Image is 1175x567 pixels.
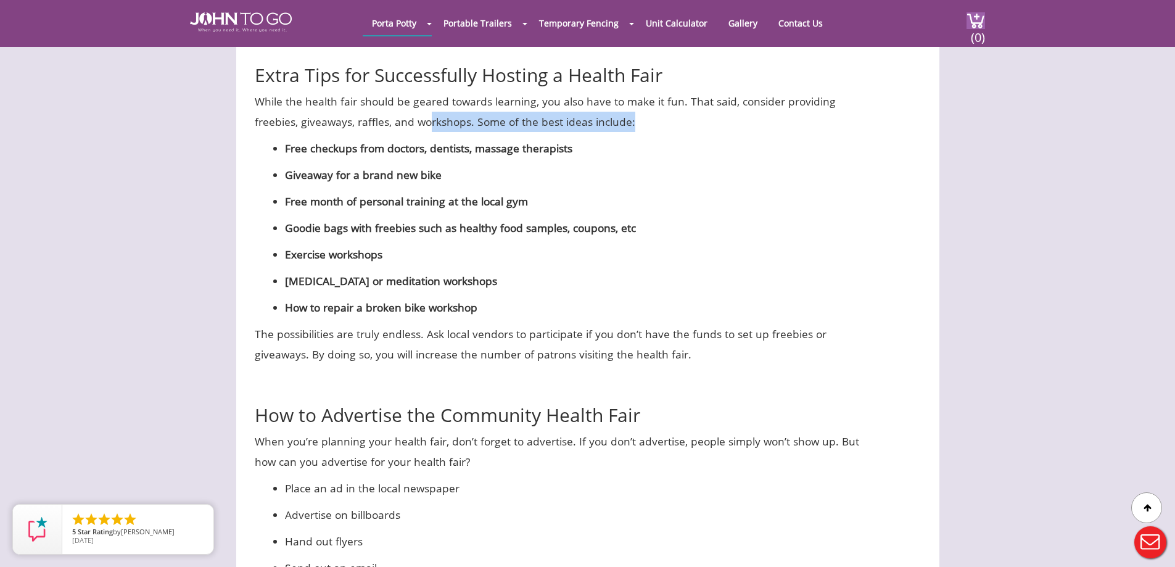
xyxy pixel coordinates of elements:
h2: How to Advertise the Community Health Fair [255,377,862,425]
li:  [110,512,125,527]
li:  [123,512,138,527]
b: Free checkups from doctors, dentists, massage therapists [285,141,572,155]
a: Portable Trailers [434,11,521,35]
h2: Extra Tips for Successfully Hosting a Health Fair [255,37,862,85]
a: Contact Us [769,11,832,35]
img: Review Rating [25,517,50,542]
b: Free month of personal training at the local gym [285,194,528,209]
a: Porta Potty [363,11,426,35]
span: 5 [72,527,76,536]
span: by [72,528,204,537]
b: Exercise workshops [285,247,382,262]
b: Goodie bags with freebies such as healthy food samples, coupons, etc [285,220,636,235]
p: While the health fair should be geared towards learning, you also have to make it fun. That said,... [255,91,862,132]
button: Live Chat [1126,518,1175,567]
li:  [71,512,86,527]
p: Hand out flyers [285,531,862,552]
b: [MEDICAL_DATA] or meditation workshops [285,273,497,288]
img: cart a [967,12,985,29]
span: Star Rating [78,527,113,536]
p: Place an ad in the local newspaper [285,478,862,499]
p: The possibilities are truly endless. Ask local vendors to participate if you don’t have the funds... [255,324,862,365]
li:  [84,512,99,527]
a: Gallery [719,11,767,35]
p: Advertise on billboards [285,505,862,525]
p: When you’re planning your health fair, don’t forget to advertise. If you don’t advertise, people ... [255,431,862,472]
span: [PERSON_NAME] [121,527,175,536]
a: Temporary Fencing [530,11,628,35]
span: (0) [970,19,985,46]
a: Unit Calculator [637,11,717,35]
b: How to repair a broken bike workshop [285,300,477,315]
span: [DATE] [72,536,94,545]
b: Giveaway for a brand new bike [285,167,442,182]
img: JOHN to go [190,12,292,32]
li:  [97,512,112,527]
